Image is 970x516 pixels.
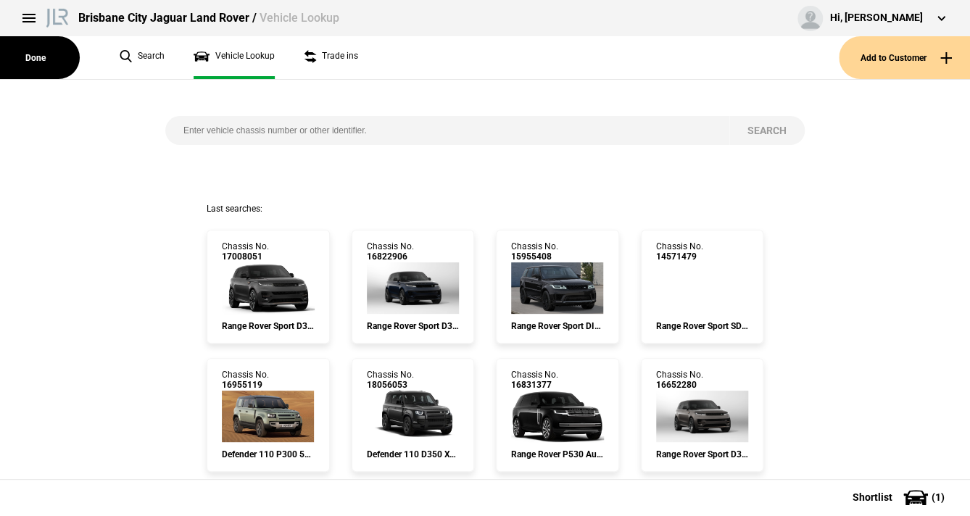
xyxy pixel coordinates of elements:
[367,262,459,315] img: 16822906_ext.jpeg
[656,449,749,459] div: Range Rover Sport D300 Dynamic SE AWD Auto 23MY
[367,390,460,442] img: 18056053_ext.jpeg
[222,370,269,391] div: Chassis No.
[932,492,945,502] span: ( 1 )
[656,321,749,331] div: Range Rover Sport SDV8 250kW HSE Dynamic AWD Auto
[729,116,805,145] button: Search
[830,11,923,25] div: Hi, [PERSON_NAME]
[222,251,269,262] span: 17008051
[222,241,269,262] div: Chassis No.
[367,370,414,391] div: Chassis No.
[367,380,414,390] span: 18056053
[207,204,262,214] span: Last searches:
[367,449,460,459] div: Defender 110 D350 X-Dynamic SE AWD Auto 25.5MY
[367,251,414,262] span: 16822906
[304,36,358,79] a: Trade ins
[222,380,269,390] span: 16955119
[511,251,558,262] span: 15955408
[43,6,71,28] img: landrover.png
[511,390,604,442] img: 16831377_ext.jpeg
[511,241,558,262] div: Chassis No.
[222,449,315,459] div: Defender 110 P300 5-door AWD Auto 23.5MY
[839,36,970,79] button: Add to Customer
[853,492,892,502] span: Shortlist
[831,479,970,515] button: Shortlist(1)
[367,241,414,262] div: Chassis No.
[222,391,314,443] img: 16955119_ext.jpeg
[656,241,703,262] div: Chassis No.
[511,321,604,331] div: Range Rover Sport DI6 221kW HSE AWD Auto 21.5MY
[511,370,558,391] div: Chassis No.
[656,370,703,391] div: Chassis No.
[656,251,703,262] span: 14571479
[656,380,703,390] span: 16652280
[511,380,558,390] span: 16831377
[78,10,339,26] div: Brisbane City Jaguar Land Rover /
[260,11,339,25] span: Vehicle Lookup
[367,321,460,331] div: Range Rover Sport D300 Dynamic SE AWD Auto 23MY
[511,262,603,315] img: 15955408_ext.jpeg
[194,36,275,79] a: Vehicle Lookup
[165,116,729,145] input: Enter vehicle chassis number or other identifier.
[120,36,165,79] a: Search
[511,449,604,459] div: Range Rover P530 Autobiography AWD Auto 7-seat LWB
[222,321,315,331] div: Range Rover Sport D350 Dynamic HSE AWD Auto 24MY
[222,262,315,315] img: 17008051_ext.jpeg
[656,391,748,443] img: 16652280_ext.jpeg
